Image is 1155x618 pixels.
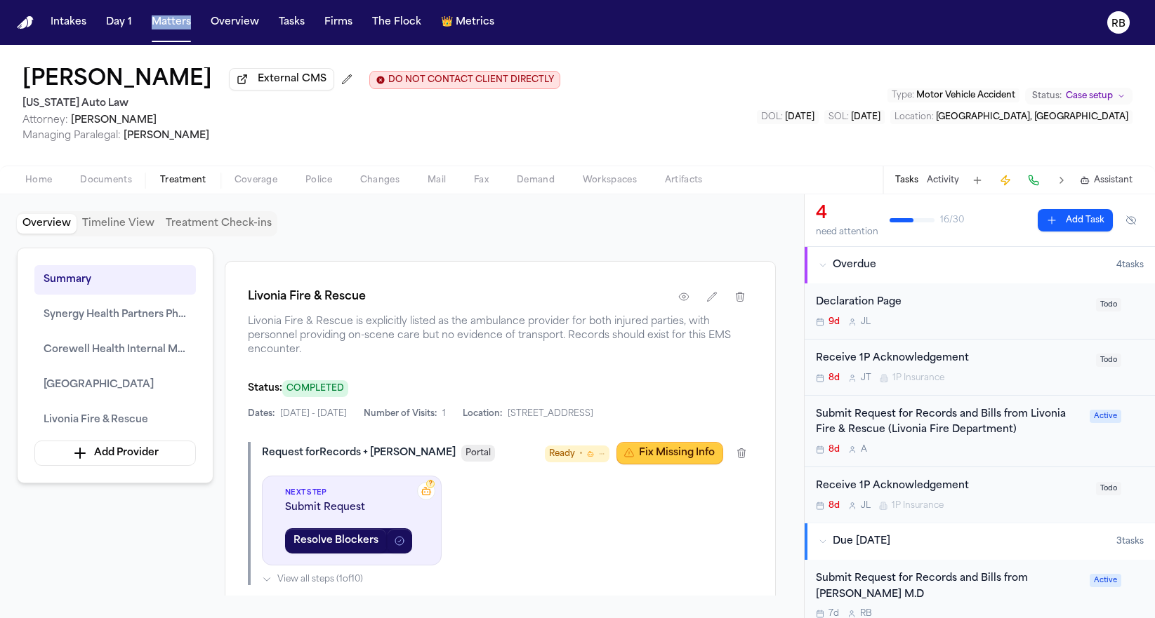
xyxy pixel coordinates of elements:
span: Documents [80,175,132,186]
span: Mail [428,175,446,186]
span: 4 task s [1116,260,1144,271]
div: Open task: Receive 1P Acknowledgement [805,340,1155,396]
button: Edit Type: Motor Vehicle Accident [887,88,1019,102]
h2: [US_STATE] Auto Law [22,95,560,112]
button: Edit client contact restriction [369,71,560,89]
button: Add Task [968,170,987,190]
div: Receive 1P Acknowledgement [816,351,1088,367]
span: DOL : [761,113,783,121]
span: Todo [1096,354,1121,367]
button: Edit SOL: 2028-08-06 [824,110,885,124]
button: Overdue4tasks [805,247,1155,283]
span: Todo [1096,482,1121,495]
button: Intakes [45,10,92,35]
span: A [861,444,867,455]
span: Submit Request [285,501,418,515]
span: External CMS [258,72,326,86]
button: Add Task [1038,209,1113,231]
span: Motor Vehicle Accident [916,91,1015,100]
button: Make a Call [1024,170,1043,190]
button: Summary [34,265,196,295]
button: Firms [319,10,358,35]
span: SOL : [829,113,849,121]
button: Synergy Health Partners Physical Therapy – [GEOGRAPHIC_DATA] [34,300,196,330]
div: Request for Records + [PERSON_NAME] [262,446,456,460]
span: COMPLETED [282,380,348,397]
span: DO NOT CONTACT CLIENT DIRECTLY [388,74,554,86]
div: Open task: Receive 1P Acknowledgement [805,467,1155,523]
span: Treatment [160,175,206,186]
span: Attorney: [22,115,68,126]
span: 9d [829,316,840,328]
button: Tasks [273,10,310,35]
button: Treatment Check-ins [160,214,277,234]
button: Edit matter name [22,67,212,93]
div: Declaration Page [816,295,1088,311]
span: Coverage [235,175,277,186]
button: crownMetrics [435,10,500,35]
div: 4 [816,203,878,225]
button: Change status from Case setup [1025,88,1133,105]
span: 8d [829,444,840,455]
button: Matters [146,10,197,35]
span: Assistant [1094,175,1133,186]
span: [GEOGRAPHIC_DATA], [GEOGRAPHIC_DATA] [936,113,1128,121]
span: 1P Insurance [892,372,944,384]
span: Fax [474,175,489,186]
button: Due [DATE]3tasks [805,523,1155,560]
span: J L [861,316,871,328]
span: ? [429,480,433,488]
span: Number of Visits: [364,408,437,419]
h1: Livonia Fire & Rescue [248,288,366,305]
span: [DATE] [851,113,880,121]
div: Submit Request for Records and Bills from [PERSON_NAME] M.D [816,571,1081,603]
span: Next Step [285,488,418,498]
button: External CMS [229,68,334,90]
span: Status: [248,383,282,394]
button: Assistant [1080,175,1133,186]
button: Overview [17,214,77,234]
span: Home [25,175,52,186]
span: Case setup [1066,90,1113,102]
span: Active [1090,410,1121,423]
div: Submit Request for Records and Bills from Livonia Fire & Rescue (Livonia Fire Department) [816,407,1081,439]
button: Tasks [895,175,918,186]
span: Location: [463,408,502,419]
span: Type : [892,91,914,100]
span: J T [861,372,871,384]
span: [DATE] [785,113,814,121]
span: 1 [442,408,446,419]
button: Edit DOL: 2025-08-06 [757,110,819,124]
span: Dates: [248,408,275,419]
span: [STREET_ADDRESS] [508,408,593,419]
span: Status: [1032,90,1062,102]
span: [DATE] - [DATE] [280,408,347,419]
div: Open task: Declaration Page [805,283,1155,340]
span: View all steps ( 1 of 10 ) [277,574,363,585]
span: Active [1090,574,1121,587]
span: Demand [517,175,555,186]
img: Finch Logo [17,16,34,29]
button: Livonia Fire & Rescue [34,405,196,435]
button: The Flock [367,10,427,35]
span: Police [305,175,332,186]
span: [PERSON_NAME] [124,130,209,141]
div: need attention [816,227,878,238]
span: Changes [360,175,400,186]
button: Timeline View [77,214,160,234]
div: Open task: Submit Request for Records and Bills from Livonia Fire & Rescue (Livonia Fire Department) [805,396,1155,468]
button: Fix Missing Info [616,442,723,464]
button: [GEOGRAPHIC_DATA] [34,370,196,400]
span: Due [DATE] [833,535,890,549]
button: View all steps (1of10) [262,574,753,585]
button: Overview [205,10,265,35]
button: Add Provider [34,441,196,466]
button: Resolve Blockers [285,528,387,553]
button: Corewell Health Internal Medicine [34,335,196,365]
span: 3 task s [1116,536,1144,547]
